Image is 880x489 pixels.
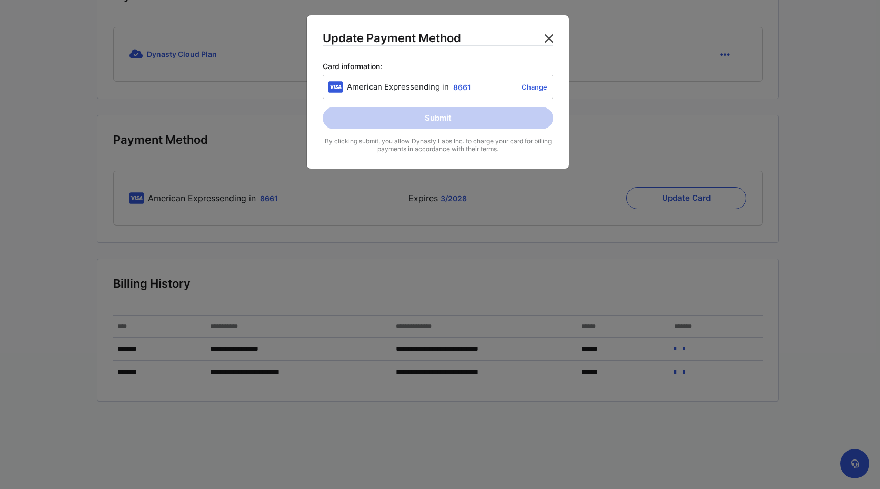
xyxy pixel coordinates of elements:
[323,62,553,71] span: Card information:
[347,81,547,93] div: American Express ending in
[541,30,557,47] button: Close
[323,31,461,45] div: Update Payment Method
[475,83,547,91] a: Change
[453,83,471,92] span: 8661
[323,137,553,153] div: By clicking submit, you allow Dynasty Labs Inc. to charge your card for billing payments in accor...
